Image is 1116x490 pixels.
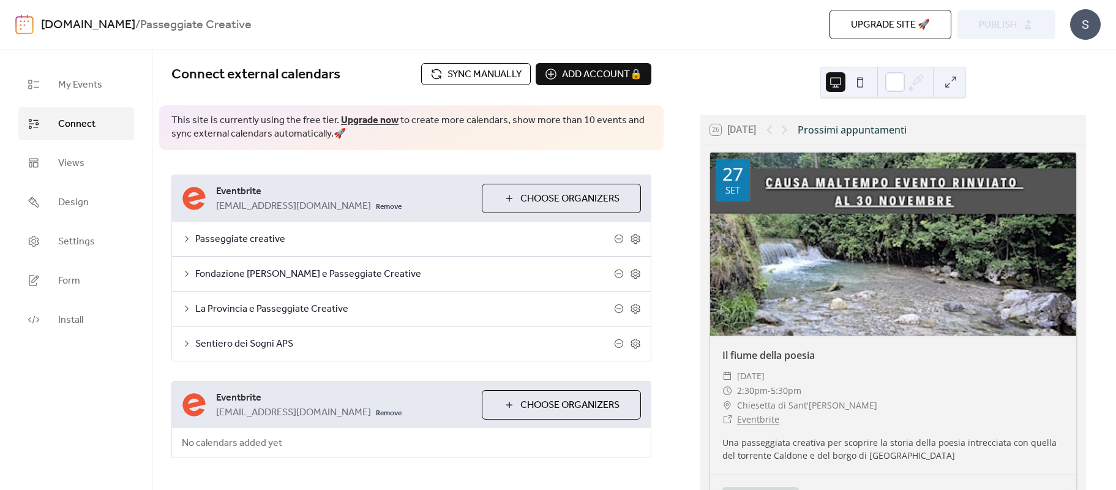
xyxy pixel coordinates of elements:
span: Remove [376,409,402,418]
a: Connect [18,107,134,140]
a: Form [18,264,134,297]
span: [EMAIL_ADDRESS][DOMAIN_NAME] [216,199,371,214]
a: [DOMAIN_NAME] [41,13,135,37]
span: Choose Organizers [520,192,620,206]
img: eventbrite [182,393,206,417]
span: [DATE] [737,369,765,383]
div: ​ [722,383,732,398]
a: Views [18,146,134,179]
span: This site is currently using the free tier. to create more calendars, show more than 10 events an... [171,114,651,141]
span: Connect external calendars [171,61,340,88]
div: ​ [722,398,732,413]
a: Settings [18,225,134,258]
span: Remove [376,202,402,212]
span: Choose Organizers [520,398,620,413]
div: ​ [722,412,732,427]
img: eventbrite [182,186,206,211]
span: La Provincia e Passeggiate Creative [195,302,614,317]
button: Choose Organizers [482,184,641,213]
span: Form [58,274,80,288]
a: Upgrade now [341,111,399,130]
a: Install [18,303,134,336]
div: 27 [722,165,743,183]
div: ​ [722,369,732,383]
a: Il fiume della poesia [722,349,815,362]
span: Connect [58,117,95,132]
div: set [725,186,740,195]
img: logo [15,15,34,34]
span: My Events [58,78,102,92]
div: Una passeggiata creativa per scoprire la storia della poesia intrecciata con quella del torrente ... [710,436,1076,462]
b: / [135,13,140,37]
button: Upgrade site 🚀 [830,10,951,39]
span: Views [58,156,84,171]
span: Install [58,313,83,328]
span: Eventbrite [216,184,472,199]
b: Passeggiate Creative [140,13,252,37]
span: Sync manually [448,67,522,82]
a: Design [18,186,134,219]
span: 2:30pm [737,383,768,398]
span: Eventbrite [216,391,472,405]
span: Fondazione [PERSON_NAME] e Passeggiate Creative [195,267,614,282]
span: 5:30pm [771,383,801,398]
span: Sentiero dei Sogni APS [195,337,614,352]
span: Settings [58,235,95,249]
span: [EMAIL_ADDRESS][DOMAIN_NAME] [216,405,371,420]
button: Choose Organizers [482,390,641,420]
a: My Events [18,68,134,101]
button: Sync manually [421,63,531,85]
span: Passeggiate creative [195,232,614,247]
span: - [768,383,771,398]
div: Prossimi appuntamenti [798,123,907,137]
span: No calendars added yet [172,429,292,458]
a: Eventbrite [737,413,779,425]
span: Design [58,195,89,210]
div: S [1070,9,1101,40]
span: Upgrade site 🚀 [851,18,930,32]
span: Chiesetta di Sant'[PERSON_NAME] [737,398,877,413]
